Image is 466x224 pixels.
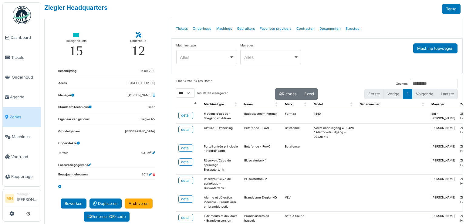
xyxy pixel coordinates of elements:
[244,103,253,106] span: Naam
[142,172,155,177] dd: 2011
[429,123,458,142] td: [PERSON_NAME]
[58,81,67,88] dt: Adres
[44,4,107,11] a: Ziegler Headquarters
[181,215,191,220] div: detail
[178,177,193,184] a: detail
[181,113,191,118] div: detail
[5,194,14,203] li: MH
[294,22,317,36] a: Contracten
[140,69,155,73] dd: In 09.2019
[180,54,229,60] div: Alles
[11,174,39,179] span: Rapportage
[422,100,425,109] span: Serienummer: Activate to sort
[429,142,458,156] td: [PERSON_NAME]
[311,123,357,142] td: Alarm code ingang = 02428 / Alarmcode uitgang = 02428 + B
[429,109,458,123] td: Bm - [PERSON_NAME]
[84,212,130,222] a: Genereer QR-code
[17,192,39,205] li: [PERSON_NAME]
[350,100,354,109] span: Model: Activate to sort
[11,154,39,160] span: Voorraad
[127,81,155,86] dd: [STREET_ADDRESS]
[190,22,214,36] a: Onderhoud
[403,89,412,99] button: 1
[131,44,145,58] div: 12
[11,55,39,60] span: Tickets
[201,175,242,193] td: Réservoir/Cuve de sprinklage - Bluswatertank
[12,134,39,140] span: Machines
[58,105,92,112] dt: Standaard technicus
[235,22,257,36] a: Gebruikers
[304,92,314,96] span: Excel
[181,178,191,183] div: detail
[240,43,253,48] label: Manager
[235,100,238,109] span: Machine type: Activate to sort
[181,196,191,202] div: detail
[128,93,155,98] dd: [PERSON_NAME]
[178,158,193,166] a: detail
[343,22,363,36] a: Structuur
[181,127,191,132] div: detail
[300,88,318,100] button: Excel
[13,6,31,24] img: Badge_color-CXgf-gQk.svg
[360,103,380,106] span: Serienummer
[413,43,458,53] button: Machine toevoegen
[66,38,86,44] div: Huidige tickets
[124,28,153,63] a: Onderhoud 12
[58,141,80,146] dt: Oppervlakte
[181,159,191,165] div: detail
[282,142,311,156] td: Betafence
[282,123,311,142] td: Betafence
[201,123,242,142] td: Clôture - Omheining
[148,105,155,110] dd: Geen
[125,129,155,134] dd: [GEOGRAPHIC_DATA]
[429,193,458,212] td: [PERSON_NAME]
[429,156,458,175] td: [PERSON_NAME]
[58,117,89,124] dt: Eigenaar van gebouw
[130,38,146,44] div: Onderhoud
[3,87,41,107] a: Agenda
[141,151,155,155] dd: 9311m²
[214,22,235,36] a: Machines
[304,100,308,109] span: Merk: Activate to sort
[3,147,41,166] a: Voorraad
[275,88,301,100] button: QR codes
[178,144,193,152] a: detail
[244,54,294,60] div: Alles
[58,69,76,76] dt: Beschrijving
[5,192,39,206] a: MH Manager[PERSON_NAME]
[58,151,68,155] dd: Terrain
[317,22,343,36] a: Documenten
[61,28,91,63] a: Huidige tickets 15
[275,100,279,109] span: Naam: Activate to sort
[201,142,242,156] td: Portail entrée principale - Hoofdingang
[282,109,311,123] td: Fermax
[282,193,311,212] td: VLV
[125,199,153,209] a: Archiveren
[58,129,80,136] dt: Grondeigenaar
[3,47,41,67] a: Tickets
[58,163,91,168] dt: Facturatiegegevens
[242,193,282,212] td: Brandalarm Ziegler HQ
[364,89,458,99] nav: pagination
[178,126,193,133] a: detail
[174,22,190,36] a: Tickets
[3,67,41,87] a: Onderhoud
[10,114,39,120] span: Zones
[176,79,212,88] div: 1 tot 64 van 64 resultaten
[176,43,196,48] label: Machine type
[429,175,458,193] td: [PERSON_NAME]
[311,109,357,123] td: 7440
[58,93,74,100] dt: Manager
[10,94,39,100] span: Agenda
[242,123,282,142] td: Betafence - FAAC
[201,156,242,175] td: Réservoir/Cuve de sprinklage - Bluswatertank
[178,195,193,203] a: detail
[242,109,282,123] td: Badgesysteem Fermax
[201,109,242,123] td: Moyens d'accès - Toegangsmiddelen
[3,28,41,47] a: Dashboard
[3,107,41,127] a: Zones
[201,193,242,212] td: Alarme et détection incendie - Brandalarm en branddetectie
[242,142,282,156] td: Betafence - FAAC
[17,192,39,196] div: Manager
[431,103,444,106] span: Manager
